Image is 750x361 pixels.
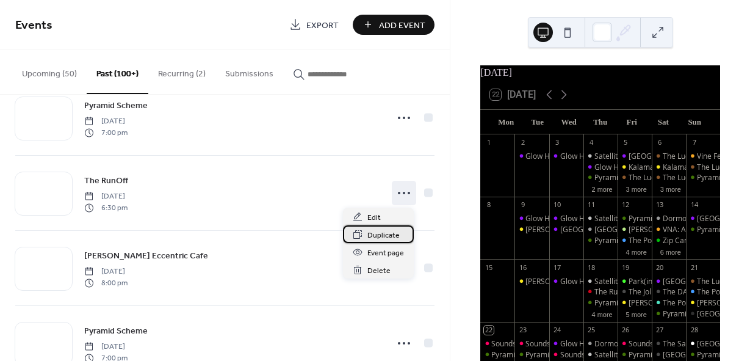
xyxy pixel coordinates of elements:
[84,202,128,213] span: 6:30 pm
[484,263,493,272] div: 15
[525,276,633,286] div: [PERSON_NAME] Eccentric Cafe
[84,277,128,288] span: 8:00 pm
[525,213,602,224] div: Glow Hall: Movie Night
[84,100,148,112] span: Pyramid Scheme
[84,116,128,127] span: [DATE]
[655,138,665,147] div: 6
[652,276,686,286] div: Glow Hall
[686,349,720,360] div: Pyramid Scheme
[652,286,686,297] div: The DAAC
[583,151,618,161] div: Satellite Records Open Mic
[583,338,618,349] div: Dormouse: Rad Riso Open Print
[686,224,720,235] div: Pyramid Scheme
[594,224,667,235] div: [GEOGRAPHIC_DATA]
[655,263,665,272] div: 20
[616,110,647,134] div: Fri
[663,349,735,360] div: [GEOGRAPHIC_DATA]
[629,349,686,360] div: Pyramid Scheme
[525,338,701,349] div: Sounds of the Zoo ([PERSON_NAME] Eccentric Cafe)
[655,183,686,194] button: 3 more
[618,338,652,349] div: Sounds of the Zoo (Bronson Park)
[490,110,522,134] div: Mon
[647,110,679,134] div: Sat
[629,224,734,235] div: [PERSON_NAME]'s Lower Level
[652,338,686,349] div: The Sanctuary
[686,297,720,308] div: Bell's Eccentric Cafe
[84,266,128,277] span: [DATE]
[84,173,128,188] a: The RunOff
[618,276,652,286] div: Park(ing) Day
[560,349,701,360] div: Sounds of the Zoo ([GEOGRAPHIC_DATA])
[280,15,348,35] a: Export
[553,326,562,335] div: 24
[652,308,686,319] div: Pyramid Scheme
[480,65,720,80] div: [DATE]
[652,172,686,183] div: The Lucky Wolf
[583,224,618,235] div: Dormouse Theater
[84,175,128,188] span: The RunOff
[655,246,686,257] button: 6 more
[652,349,686,360] div: Corktown Tavern
[697,162,748,172] div: The Lucky Wolf
[525,349,583,360] div: Pyramid Scheme
[594,151,685,161] div: Satellite Records Open Mic
[560,276,696,286] div: Glow Hall: Workshop (Music Production)
[655,200,665,210] div: 13
[583,349,618,360] div: Satellite Records Open Mic
[560,151,696,161] div: Glow Hall: Workshop (Music Production)
[484,138,493,147] div: 1
[353,15,434,35] button: Add Event
[522,110,553,134] div: Tue
[560,338,696,349] div: Glow Hall: Workshop (Music Production)
[586,183,617,194] button: 2 more
[594,349,685,360] div: Satellite Records Open Mic
[629,276,674,286] div: Park(ing) Day
[587,326,596,335] div: 25
[215,49,283,93] button: Submissions
[84,249,208,263] a: [PERSON_NAME] Eccentric Cafe
[560,224,633,235] div: [GEOGRAPHIC_DATA]
[553,110,585,134] div: Wed
[629,151,701,161] div: [GEOGRAPHIC_DATA]
[583,286,618,297] div: The RunOff
[518,263,527,272] div: 16
[84,325,148,338] span: Pyramid Scheme
[87,49,148,94] button: Past (100+)
[594,162,694,172] div: Glow Hall: Sing Sing & Gather
[686,151,720,161] div: Vine Fest
[514,151,549,161] div: Glow Hall: Movie Night
[621,200,630,210] div: 12
[367,229,400,242] span: Duplicate
[621,246,652,257] button: 4 more
[514,338,549,349] div: Sounds of the Zoo (Bell's Eccentric Cafe)
[514,276,549,286] div: Bell's Eccentric Cafe
[686,286,720,297] div: The Polish Hall @ Factory Coffee
[15,13,52,37] span: Events
[549,213,583,224] div: Glow Hall: Workshop (Music Production)
[629,172,679,183] div: The Lucky Wolf
[367,211,381,224] span: Edit
[306,19,339,32] span: Export
[84,191,128,202] span: [DATE]
[367,247,404,260] span: Event page
[367,264,391,277] span: Delete
[379,19,425,32] span: Add Event
[663,338,712,349] div: The Sanctuary
[549,349,583,360] div: Sounds of the Zoo (Old Dog Tavern)
[594,286,632,297] div: The RunOff
[652,151,686,161] div: The Lucky Wolf
[663,308,720,319] div: Pyramid Scheme
[585,110,616,134] div: Thu
[663,297,717,308] div: The Potato Sack
[553,200,562,210] div: 10
[583,297,618,308] div: Pyramid Scheme
[652,297,686,308] div: The Potato Sack
[686,338,720,349] div: Dormouse Theater
[549,151,583,161] div: Glow Hall: Workshop (Music Production)
[583,276,618,286] div: Satellite Records Open Mic
[148,49,215,93] button: Recurring (2)
[686,213,720,224] div: Glow Hall
[514,224,549,235] div: Bell's Eccentric Cafe
[652,224,686,235] div: VNA: A Recipe for Abundance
